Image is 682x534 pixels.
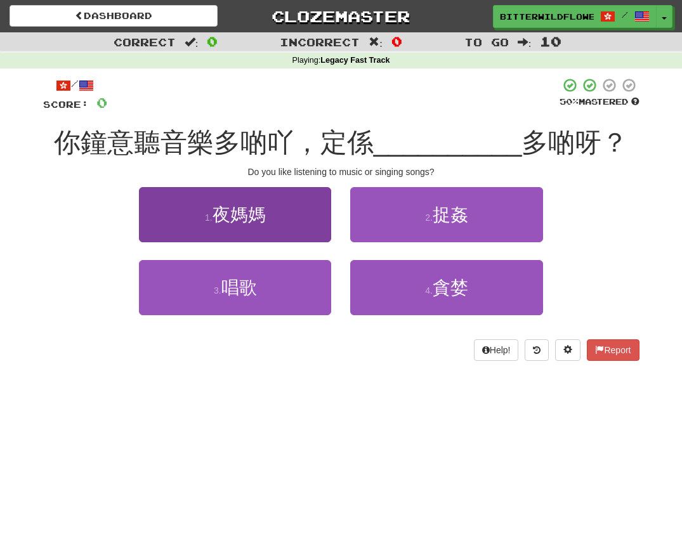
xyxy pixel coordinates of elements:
[391,34,402,49] span: 0
[493,5,657,28] a: BitterWildflower6566 /
[114,36,176,48] span: Correct
[214,285,221,296] small: 3 .
[433,278,468,297] span: 貪婪
[560,96,579,107] span: 50 %
[43,99,89,110] span: Score:
[525,339,549,361] button: Round history (alt+y)
[374,127,522,157] span: __________
[560,96,639,108] div: Mastered
[518,37,532,48] span: :
[54,127,374,157] span: 你鐘意聽音樂多啲吖，定係
[213,205,266,225] span: 夜媽媽
[521,127,628,157] span: 多啲呀？
[425,212,433,223] small: 2 .
[474,339,519,361] button: Help!
[540,34,561,49] span: 10
[350,187,542,242] button: 2.捉姦
[587,339,639,361] button: Report
[500,11,594,22] span: BitterWildflower6566
[10,5,218,27] a: Dashboard
[433,205,468,225] span: 捉姦
[221,278,257,297] span: 唱歌
[237,5,445,27] a: Clozemaster
[207,34,218,49] span: 0
[185,37,199,48] span: :
[280,36,360,48] span: Incorrect
[622,10,628,19] span: /
[139,187,331,242] button: 1.夜媽媽
[96,94,107,110] span: 0
[320,56,390,65] strong: Legacy Fast Track
[205,212,213,223] small: 1 .
[43,166,639,178] div: Do you like listening to music or singing songs?
[425,285,433,296] small: 4 .
[139,260,331,315] button: 3.唱歌
[369,37,383,48] span: :
[464,36,509,48] span: To go
[43,77,107,93] div: /
[350,260,542,315] button: 4.貪婪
